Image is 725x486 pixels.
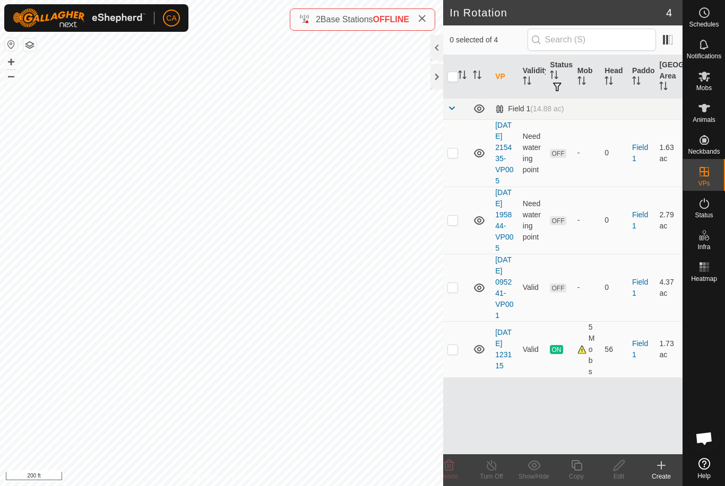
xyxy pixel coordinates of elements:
[655,119,683,187] td: 1.63 ac
[640,472,683,481] div: Create
[605,78,613,86] p-sorticon: Activate to sort
[555,472,598,481] div: Copy
[519,55,546,99] th: Validity
[550,149,566,158] span: OFF
[698,180,710,187] span: VPs
[688,422,720,454] div: Open chat
[683,454,725,483] a: Help
[632,143,648,163] a: Field 1
[691,276,717,282] span: Heatmap
[697,473,711,479] span: Help
[689,21,719,28] span: Schedules
[600,119,628,187] td: 0
[495,255,513,320] a: [DATE] 095241-VP001
[495,328,512,370] a: [DATE] 123115
[519,321,546,377] td: Valid
[5,56,18,68] button: +
[470,472,513,481] div: Turn Off
[519,187,546,254] td: Need watering point
[528,29,656,51] input: Search (S)
[180,472,220,482] a: Privacy Policy
[550,216,566,225] span: OFF
[5,38,18,51] button: Reset Map
[655,254,683,321] td: 4.37 ac
[573,55,601,99] th: Mob
[600,187,628,254] td: 0
[232,472,263,482] a: Contact Us
[600,55,628,99] th: Head
[546,55,573,99] th: Status
[450,34,527,46] span: 0 selected of 4
[473,72,481,81] p-sorticon: Activate to sort
[550,72,558,81] p-sorticon: Activate to sort
[688,148,720,155] span: Neckbands
[519,254,546,321] td: Valid
[5,69,18,82] button: –
[513,472,555,481] div: Show/Hide
[373,15,409,24] span: OFFLINE
[632,339,648,359] a: Field 1
[321,15,373,24] span: Base Stations
[550,345,563,354] span: ON
[697,244,710,250] span: Infra
[577,147,597,158] div: -
[693,117,715,123] span: Animals
[13,8,145,28] img: Gallagher Logo
[440,473,459,480] span: Delete
[632,78,641,86] p-sorticon: Activate to sort
[495,188,513,252] a: [DATE] 195844-VP005
[632,278,648,297] a: Field 1
[166,13,176,24] span: CA
[458,72,467,81] p-sorticon: Activate to sort
[316,15,321,24] span: 2
[655,187,683,254] td: 2.79 ac
[577,215,597,226] div: -
[519,119,546,187] td: Need watering point
[495,121,513,185] a: [DATE] 215435-VP005
[655,321,683,377] td: 1.73 ac
[600,321,628,377] td: 56
[530,104,564,113] span: (14.88 ac)
[696,85,712,91] span: Mobs
[491,55,519,99] th: VP
[600,254,628,321] td: 0
[628,55,655,99] th: Paddock
[687,53,721,59] span: Notifications
[550,284,566,293] span: OFF
[577,322,597,377] div: 5 Mobs
[577,282,597,293] div: -
[450,6,666,19] h2: In Rotation
[495,104,564,113] div: Field 1
[23,39,36,51] button: Map Layers
[577,78,586,86] p-sorticon: Activate to sort
[666,5,672,21] span: 4
[659,83,668,92] p-sorticon: Activate to sort
[523,78,531,86] p-sorticon: Activate to sort
[695,212,713,218] span: Status
[598,472,640,481] div: Edit
[632,210,648,230] a: Field 1
[655,55,683,99] th: [GEOGRAPHIC_DATA] Area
